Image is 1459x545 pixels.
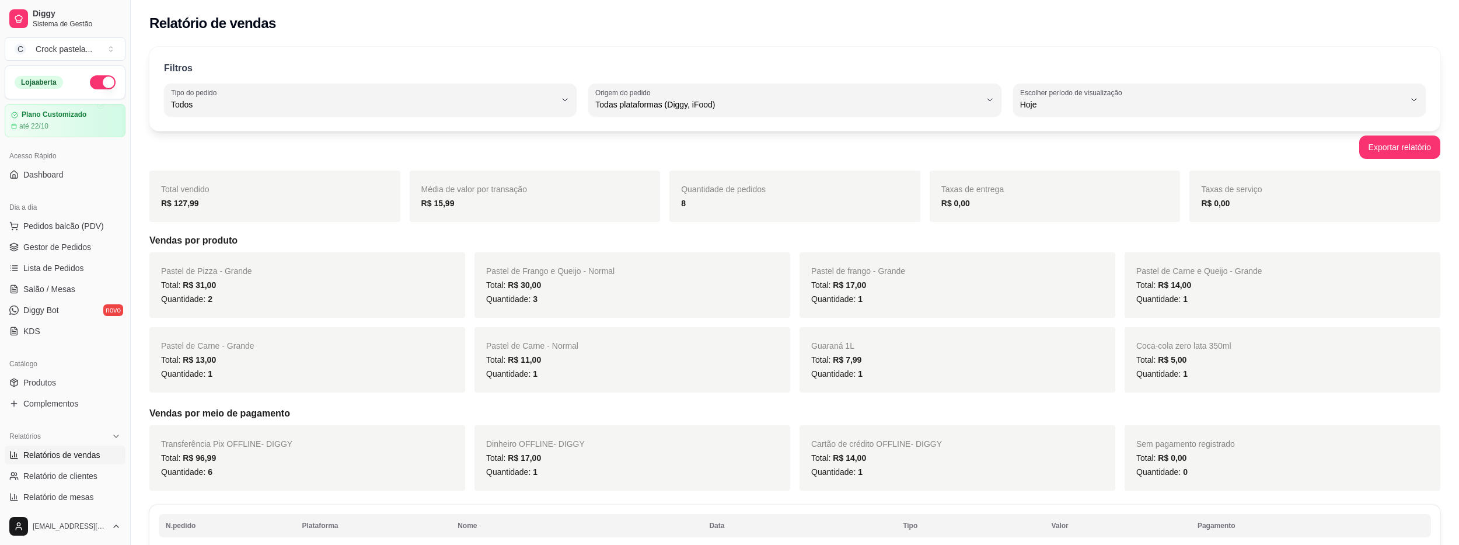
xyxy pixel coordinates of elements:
a: KDS [5,322,125,341]
span: 3 [533,294,537,304]
h5: Vendas por produto [149,234,1440,248]
a: DiggySistema de Gestão [5,5,125,33]
strong: R$ 15,99 [421,199,455,208]
span: Quantidade de pedidos [681,185,766,194]
span: 1 [1183,294,1188,304]
span: Guaraná 1L [811,341,854,350]
button: Escolher período de visualizaçãoHoje [1013,84,1426,116]
span: Total: [486,453,541,463]
span: Complementos [23,398,78,409]
span: Cartão de crédito OFFLINE - DIGGY [811,439,942,449]
a: Relatório de mesas [5,488,125,506]
span: KDS [23,325,40,337]
span: Total: [161,280,216,290]
span: Quantidade: [161,369,212,379]
span: R$ 5,00 [1158,355,1186,365]
span: Diggy Bot [23,304,59,316]
span: [EMAIL_ADDRESS][DOMAIN_NAME] [33,522,107,531]
span: 1 [533,467,537,477]
strong: 8 [681,199,686,208]
strong: R$ 127,99 [161,199,199,208]
span: R$ 30,00 [508,280,541,290]
span: 0 [1183,467,1188,477]
a: Dashboard [5,165,125,184]
span: Quantidade: [1136,369,1188,379]
button: Exportar relatório [1359,136,1440,159]
span: Pedidos balcão (PDV) [23,220,104,232]
span: Quantidade: [486,467,537,477]
span: Sistema de Gestão [33,19,121,29]
span: Pastel de Carne e Queijo - Grande [1136,266,1262,276]
span: Pastel de frango - Grande [811,266,905,276]
span: Quantidade: [1136,467,1188,477]
label: Origem do pedido [595,88,654,98]
span: Total: [161,453,216,463]
span: Pastel de Carne - Normal [486,341,578,350]
span: Salão / Mesas [23,283,75,295]
span: Produtos [23,377,56,388]
span: Relatório de clientes [23,470,97,482]
h2: Relatório de vendas [149,14,276,33]
span: Quantidade: [161,467,212,477]
p: Filtros [164,61,193,75]
span: 1 [858,467,863,477]
span: Quantidade: [486,369,537,379]
a: Salão / Mesas [5,280,125,298]
button: [EMAIL_ADDRESS][DOMAIN_NAME] [5,512,125,540]
span: Quantidade: [811,294,863,304]
th: N.pedido [159,514,295,537]
a: Relatórios de vendas [5,446,125,464]
span: 1 [1183,369,1188,379]
th: Nome [451,514,702,537]
span: Todos [171,99,556,110]
span: R$ 11,00 [508,355,541,365]
span: Transferência Pix OFFLINE - DIGGY [161,439,292,449]
button: Origem do pedidoTodas plataformas (Diggy, iFood) [588,84,1001,116]
span: R$ 96,99 [183,453,216,463]
div: Acesso Rápido [5,147,125,165]
button: Tipo do pedidoTodos [164,84,577,116]
span: R$ 7,99 [833,355,861,365]
span: 1 [533,369,537,379]
div: Catálogo [5,355,125,373]
span: R$ 14,00 [1158,280,1191,290]
span: Total: [1136,453,1186,463]
label: Escolher período de visualização [1020,88,1126,98]
span: Lista de Pedidos [23,262,84,274]
span: Pastel de Frango e Queijo - Normal [486,266,615,276]
span: Taxas de serviço [1201,185,1262,194]
span: Total: [486,280,541,290]
span: R$ 17,00 [508,453,541,463]
span: Média de valor por transação [421,185,527,194]
span: Total: [161,355,216,365]
span: Taxas de entrega [941,185,1004,194]
span: Todas plataformas (Diggy, iFood) [595,99,980,110]
th: Plataforma [295,514,451,537]
span: 6 [208,467,212,477]
span: Quantidade: [161,294,212,304]
span: Pastel de Pizza - Grande [161,266,252,276]
span: Relatórios de vendas [23,449,100,461]
label: Tipo do pedido [171,88,221,98]
a: Gestor de Pedidos [5,238,125,256]
a: Complementos [5,394,125,413]
span: 1 [858,369,863,379]
div: Crock pastela ... [36,43,92,55]
div: Loja aberta [15,76,63,89]
span: 2 [208,294,212,304]
th: Tipo [896,514,1044,537]
strong: R$ 0,00 [1201,199,1230,208]
span: Pastel de Carne - Grande [161,341,254,350]
a: Diggy Botnovo [5,301,125,320]
span: R$ 13,00 [183,355,216,365]
span: Coca-cola zero lata 350ml [1136,341,1231,350]
span: Total: [811,280,866,290]
th: Pagamento [1191,514,1431,537]
button: Select a team [5,37,125,61]
div: Dia a dia [5,198,125,217]
span: Sem pagamento registrado [1136,439,1235,449]
th: Data [702,514,896,537]
span: R$ 0,00 [1158,453,1186,463]
span: Total: [811,453,866,463]
span: Quantidade: [811,369,863,379]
